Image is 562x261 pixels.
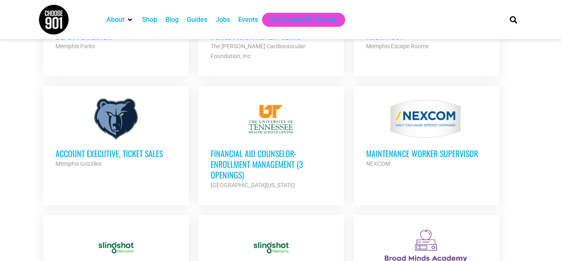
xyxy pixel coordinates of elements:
strong: NEXCOM [366,160,390,167]
strong: The [PERSON_NAME] Cardiovascular Foundation, Inc. [211,43,305,59]
h3: Financial Aid Counselor-Enrollment Management (3 Openings) [211,148,332,180]
nav: Main nav [102,13,496,27]
h3: Account Executive, Ticket Sales [56,148,176,159]
strong: Memphis Parks [56,43,95,49]
a: About [107,15,124,25]
h3: MAINTENANCE WORKER SUPERVISOR [366,148,487,159]
a: Account Executive, Ticket Sales Memphis Grizzlies [43,86,189,181]
strong: Memphis Grizzlies [56,160,102,167]
a: MAINTENANCE WORKER SUPERVISOR NEXCOM [354,86,499,181]
a: Events [238,15,258,25]
a: Get Choose901 Emails [270,15,337,25]
a: Financial Aid Counselor-Enrollment Management (3 Openings) [GEOGRAPHIC_DATA][US_STATE] [198,86,344,202]
a: Shop [142,15,157,25]
div: Search [507,13,520,26]
a: Jobs [216,15,230,25]
strong: Memphis Escape Rooms [366,43,429,49]
a: Guides [187,15,207,25]
a: Blog [165,15,179,25]
strong: [GEOGRAPHIC_DATA][US_STATE] [211,182,295,188]
div: About [102,13,138,27]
